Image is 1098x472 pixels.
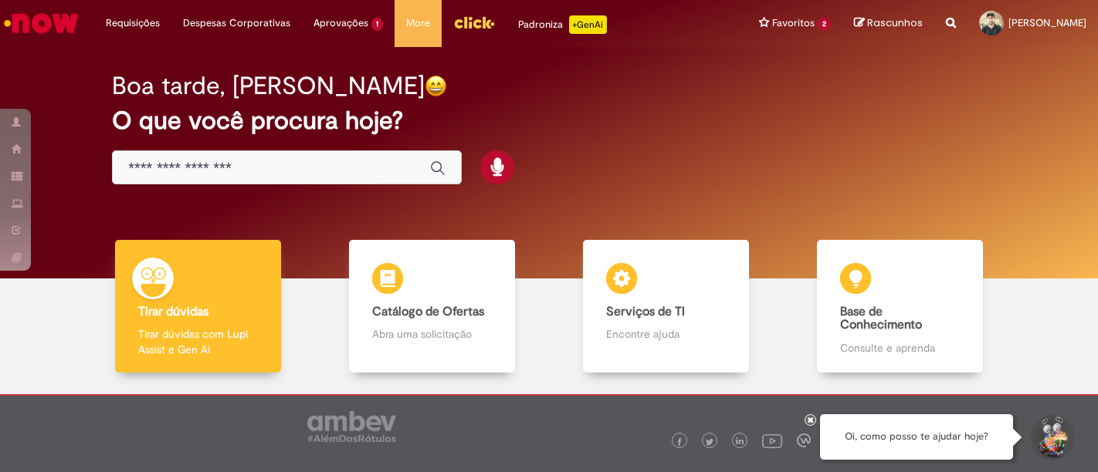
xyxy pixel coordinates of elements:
img: logo_footer_twitter.png [706,438,713,446]
p: +GenAi [569,15,607,34]
a: Base de Conhecimento Consulte e aprenda [783,240,1017,373]
img: logo_footer_linkedin.png [736,437,744,447]
a: Rascunhos [854,16,923,31]
span: Requisições [106,15,160,31]
p: Tirar dúvidas com Lupi Assist e Gen Ai [138,326,257,357]
a: Tirar dúvidas Tirar dúvidas com Lupi Assist e Gen Ai [81,240,315,373]
img: logo_footer_facebook.png [676,438,683,446]
b: Base de Conhecimento [840,304,922,333]
b: Catálogo de Ofertas [372,304,484,319]
div: Oi, como posso te ajudar hoje? [820,414,1013,460]
span: Rascunhos [867,15,923,30]
span: Favoritos [772,15,815,31]
b: Tirar dúvidas [138,304,208,319]
a: Catálogo de Ofertas Abra uma solicitação [315,240,549,373]
p: Encontre ajuda [606,326,725,342]
p: Consulte e aprenda [840,340,959,356]
span: Despesas Corporativas [183,15,290,31]
span: 2 [818,18,831,31]
span: More [406,15,430,31]
button: Iniciar Conversa de Suporte [1029,414,1075,460]
span: 1 [371,18,383,31]
a: Serviços de TI Encontre ajuda [549,240,783,373]
img: ServiceNow [2,8,81,39]
div: Padroniza [518,15,607,34]
img: click_logo_yellow_360x200.png [453,11,495,34]
img: happy-face.png [425,75,447,97]
img: logo_footer_youtube.png [762,430,782,450]
b: Serviços de TI [606,304,685,319]
img: logo_footer_workplace.png [797,433,811,447]
h2: O que você procura hoje? [112,107,986,134]
p: Abra uma solicitação [372,326,491,342]
span: [PERSON_NAME] [1008,16,1086,29]
h2: Boa tarde, [PERSON_NAME] [112,72,425,99]
img: logo_footer_ambev_rotulo_gray.png [307,411,396,442]
span: Aprovações [313,15,368,31]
